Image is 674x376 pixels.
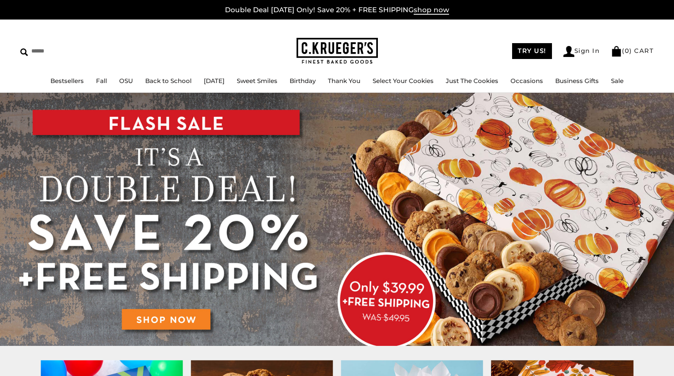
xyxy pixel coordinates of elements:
a: Thank You [328,77,360,85]
a: (0) CART [611,47,654,55]
img: Account [563,46,574,57]
a: Double Deal [DATE] Only! Save 20% + FREE SHIPPINGshop now [225,6,449,15]
img: C.KRUEGER'S [297,38,378,64]
a: Sweet Smiles [237,77,277,85]
a: Select Your Cookies [373,77,434,85]
a: TRY US! [512,43,552,59]
span: 0 [625,47,630,55]
a: Fall [96,77,107,85]
img: Search [20,48,28,56]
a: [DATE] [204,77,225,85]
a: Bestsellers [50,77,84,85]
a: Occasions [510,77,543,85]
a: Back to School [145,77,192,85]
a: Birthday [290,77,316,85]
a: Business Gifts [555,77,599,85]
input: Search [20,45,117,57]
span: shop now [414,6,449,15]
img: Bag [611,46,622,57]
a: Just The Cookies [446,77,498,85]
a: OSU [119,77,133,85]
a: Sale [611,77,624,85]
a: Sign In [563,46,600,57]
